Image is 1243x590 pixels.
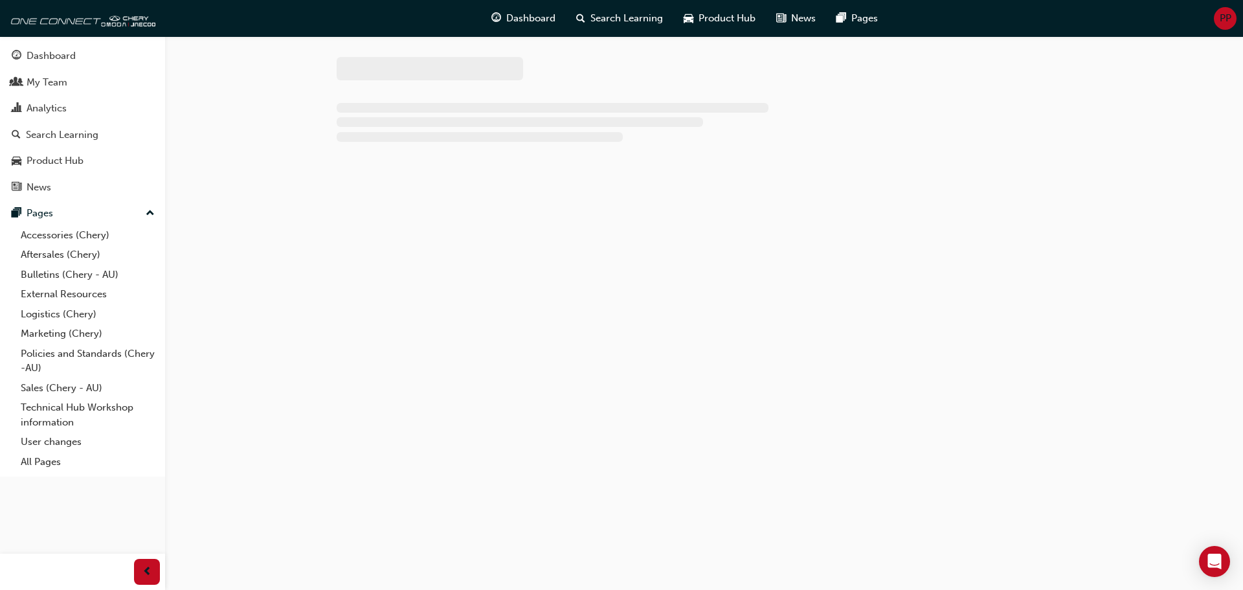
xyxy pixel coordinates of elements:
a: Marketing (Chery) [16,324,160,344]
span: car-icon [684,10,693,27]
a: guage-iconDashboard [481,5,566,32]
span: search-icon [576,10,585,27]
a: Analytics [5,96,160,120]
a: car-iconProduct Hub [673,5,766,32]
a: search-iconSearch Learning [566,5,673,32]
span: Search Learning [590,11,663,26]
div: Pages [27,206,53,221]
a: Aftersales (Chery) [16,245,160,265]
div: My Team [27,75,67,90]
span: chart-icon [12,103,21,115]
a: Bulletins (Chery - AU) [16,265,160,285]
a: User changes [16,432,160,452]
div: Open Intercom Messenger [1199,546,1230,577]
a: News [5,176,160,199]
span: pages-icon [12,208,21,220]
span: pages-icon [836,10,846,27]
div: Product Hub [27,153,84,168]
a: All Pages [16,452,160,472]
span: news-icon [776,10,786,27]
span: prev-icon [142,564,152,580]
button: DashboardMy TeamAnalyticsSearch LearningProduct HubNews [5,41,160,201]
a: My Team [5,71,160,95]
span: Product Hub [699,11,756,26]
div: Analytics [27,101,67,116]
a: Policies and Standards (Chery -AU) [16,344,160,378]
span: news-icon [12,182,21,194]
span: car-icon [12,155,21,167]
span: search-icon [12,130,21,141]
span: people-icon [12,77,21,89]
a: Sales (Chery - AU) [16,378,160,398]
a: pages-iconPages [826,5,888,32]
img: oneconnect [6,5,155,31]
a: Logistics (Chery) [16,304,160,324]
span: guage-icon [491,10,501,27]
span: guage-icon [12,51,21,62]
a: news-iconNews [766,5,826,32]
a: Accessories (Chery) [16,225,160,245]
span: up-icon [146,205,155,222]
a: Product Hub [5,149,160,173]
span: News [791,11,816,26]
span: Pages [851,11,878,26]
a: Technical Hub Workshop information [16,398,160,432]
span: Dashboard [506,11,555,26]
a: Search Learning [5,123,160,147]
button: Pages [5,201,160,225]
a: External Resources [16,284,160,304]
span: PP [1220,11,1231,26]
div: Search Learning [26,128,98,142]
button: PP [1214,7,1237,30]
div: News [27,180,51,195]
div: Dashboard [27,49,76,63]
a: Dashboard [5,44,160,68]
